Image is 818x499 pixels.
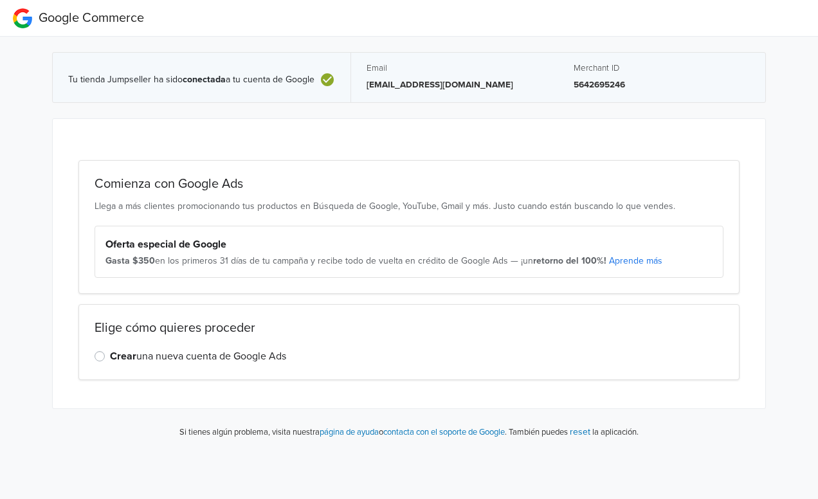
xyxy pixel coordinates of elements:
[383,427,505,437] a: contacta con el soporte de Google
[533,255,606,266] strong: retorno del 100%!
[110,350,136,363] strong: Crear
[95,199,723,213] p: Llega a más clientes promocionando tus productos en Búsqueda de Google, YouTube, Gmail y más. Jus...
[183,74,226,85] b: conectada
[105,255,713,268] div: en los primeros 31 días de tu campaña y recibe todo de vuelta en crédito de Google Ads — ¡un
[367,78,543,91] p: [EMAIL_ADDRESS][DOMAIN_NAME]
[179,426,507,439] p: Si tienes algún problema, visita nuestra o .
[367,63,543,73] h5: Email
[95,176,723,192] h2: Comienza con Google Ads
[320,427,379,437] a: página de ayuda
[68,75,314,86] span: Tu tienda Jumpseller ha sido a tu cuenta de Google
[110,349,286,364] label: una nueva cuenta de Google Ads
[39,10,144,26] span: Google Commerce
[105,238,226,251] strong: Oferta especial de Google
[609,255,662,266] a: Aprende más
[132,255,155,266] strong: $350
[507,424,639,439] p: También puedes la aplicación.
[105,255,130,266] strong: Gasta
[574,63,750,73] h5: Merchant ID
[95,320,723,336] h2: Elige cómo quieres proceder
[574,78,750,91] p: 5642695246
[570,424,590,439] button: reset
